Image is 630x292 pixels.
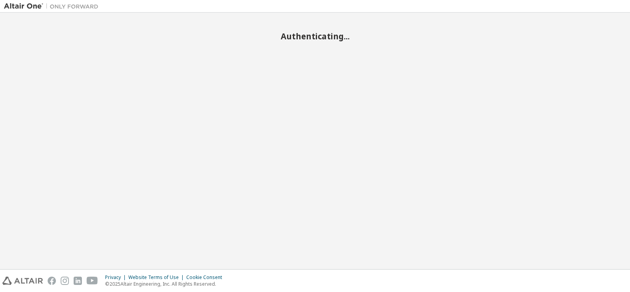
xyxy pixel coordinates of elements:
[2,277,43,285] img: altair_logo.svg
[48,277,56,285] img: facebook.svg
[4,2,102,10] img: Altair One
[87,277,98,285] img: youtube.svg
[74,277,82,285] img: linkedin.svg
[61,277,69,285] img: instagram.svg
[128,274,186,281] div: Website Terms of Use
[105,281,227,287] p: © 2025 Altair Engineering, Inc. All Rights Reserved.
[186,274,227,281] div: Cookie Consent
[4,31,626,41] h2: Authenticating...
[105,274,128,281] div: Privacy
